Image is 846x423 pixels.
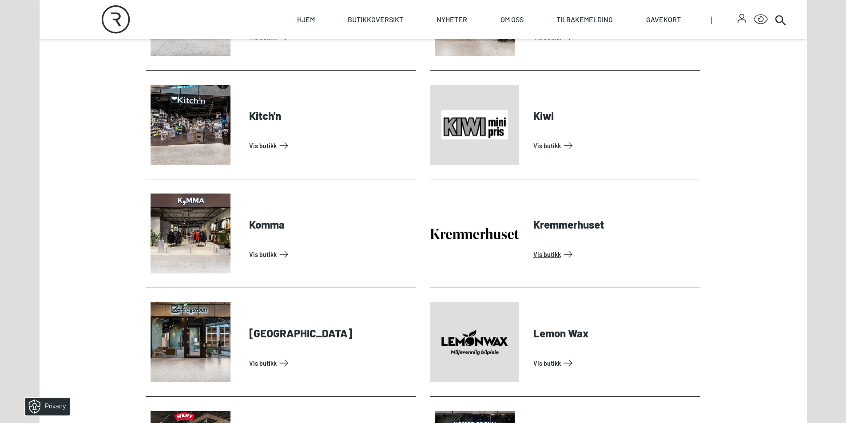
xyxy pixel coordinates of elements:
[754,12,768,27] button: Open Accessibility Menu
[249,247,413,261] a: Vis Butikk: Komma
[533,247,697,261] a: Vis Butikk: Kremmerhuset
[249,356,413,370] a: Vis Butikk: Krogsveen
[249,138,413,153] a: Vis Butikk: Kitch'n
[533,138,697,153] a: Vis Butikk: Kiwi
[9,395,81,419] iframe: Manage Preferences
[533,356,697,370] a: Vis Butikk: Lemon Wax
[533,30,697,44] a: Vis Butikk: KID Interiør
[249,30,413,44] a: Vis Butikk: KappAhl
